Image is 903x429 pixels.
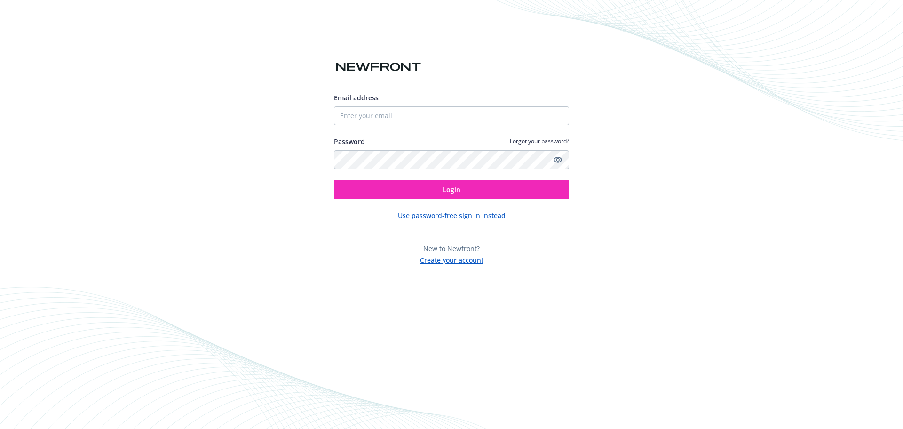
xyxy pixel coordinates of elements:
[334,93,379,102] span: Email address
[334,137,365,146] label: Password
[334,106,569,125] input: Enter your email
[443,185,460,194] span: Login
[510,137,569,145] a: Forgot your password?
[420,253,483,265] button: Create your account
[334,150,569,169] input: Enter your password
[398,210,506,220] button: Use password-free sign in instead
[334,180,569,199] button: Login
[552,154,563,165] a: Show password
[423,244,480,253] span: New to Newfront?
[334,59,423,75] img: Newfront logo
